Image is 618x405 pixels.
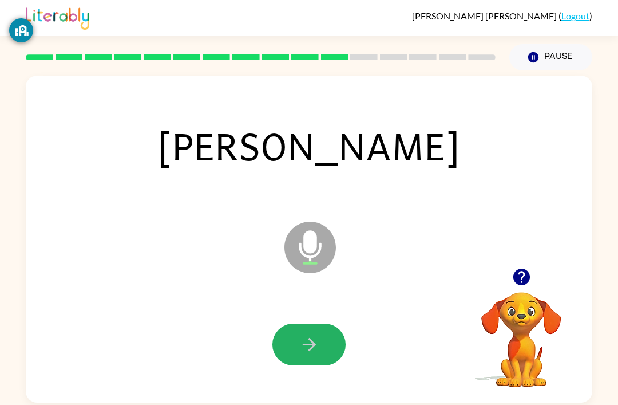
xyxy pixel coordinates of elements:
button: Pause [509,44,592,70]
video: Your browser must support playing .mp4 files to use Literably. Please try using another browser. [464,274,579,389]
img: Literably [26,5,89,30]
a: Logout [561,10,589,21]
button: GoGuardian Privacy Information [9,18,33,42]
div: ( ) [412,10,592,21]
span: [PERSON_NAME] [PERSON_NAME] [412,10,558,21]
span: [PERSON_NAME] [140,116,478,175]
